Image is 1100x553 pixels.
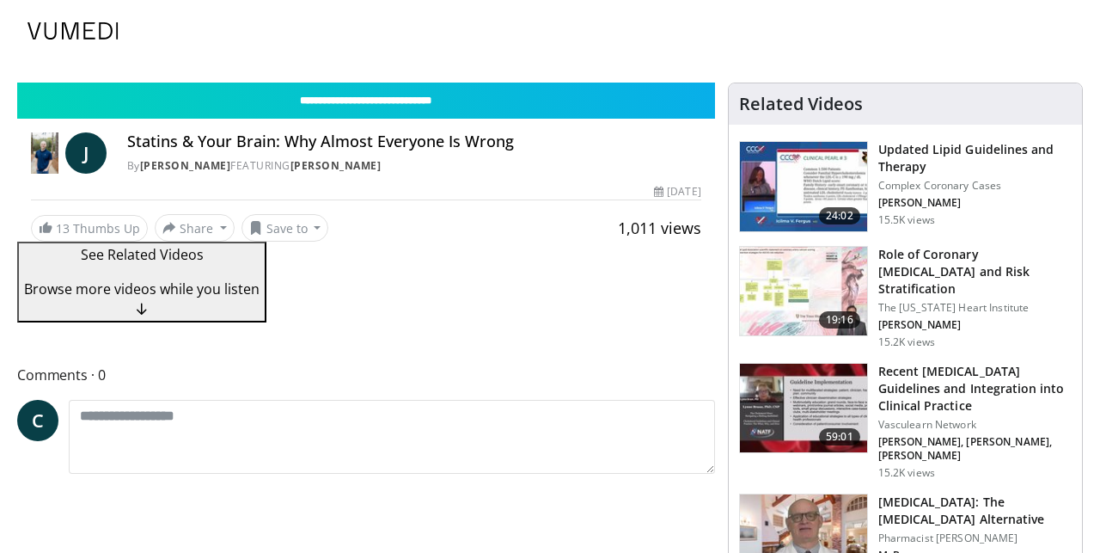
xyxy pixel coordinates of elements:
a: [PERSON_NAME] [290,158,382,173]
a: 59:01 Recent [MEDICAL_DATA] Guidelines and Integration into Clinical Practice Vasculearn Network ... [739,363,1072,480]
span: 24:02 [819,207,860,224]
img: 77f671eb-9394-4acc-bc78-a9f077f94e00.150x105_q85_crop-smart_upscale.jpg [740,142,867,231]
a: 13 Thumbs Up [31,215,148,242]
div: [DATE] [654,184,700,200]
h4: Statins & Your Brain: Why Almost Everyone Is Wrong [127,132,701,151]
p: The [US_STATE] Heart Institute [878,301,1072,315]
span: 13 [56,220,70,237]
a: J [65,132,107,174]
img: 1efa8c99-7b8a-4ab5-a569-1c219ae7bd2c.150x105_q85_crop-smart_upscale.jpg [740,247,867,336]
button: Save to [241,214,329,242]
h3: Recent [MEDICAL_DATA] Guidelines and Integration into Clinical Practice [878,363,1072,415]
span: 1,011 views [618,218,701,238]
p: Eduardo Hernandez [878,318,1072,332]
span: Browse more videos while you listen [24,280,260,298]
button: See Related Videos Browse more videos while you listen [17,242,266,323]
a: 24:02 Updated Lipid Guidelines and Therapy Complex Coronary Cases [PERSON_NAME] 15.5K views [739,141,1072,232]
a: 19:16 Role of Coronary [MEDICAL_DATA] and Risk Stratification The [US_STATE] Heart Institute [PER... [739,246,1072,349]
p: Jorge Plutzky [878,435,1072,463]
p: See Related Videos [24,244,260,265]
h3: Updated Lipid Guidelines and Therapy [878,141,1072,175]
button: Share [155,214,235,242]
img: VuMedi Logo [27,22,119,40]
span: 59:01 [819,428,860,445]
img: 87825f19-cf4c-4b91-bba1-ce218758c6bb.150x105_q85_crop-smart_upscale.jpg [740,364,867,453]
p: 15.5K views [878,213,935,227]
h4: Related Videos [739,94,863,114]
h3: Role of Coronary [MEDICAL_DATA] and Risk Stratification [878,246,1072,298]
span: Comments 0 [17,364,715,386]
p: Pharmacist [PERSON_NAME] [878,531,1072,545]
a: [PERSON_NAME] [140,158,231,173]
p: 15.2K views [878,335,935,349]
span: 19:16 [819,311,860,329]
p: Complex Coronary Cases [878,179,1072,193]
a: C [17,400,58,441]
h3: [MEDICAL_DATA]: The [MEDICAL_DATA] Alternative [878,494,1072,528]
p: Vasculearn Network [878,418,1072,432]
img: Dr. Jordan Rennicke [31,132,58,174]
p: 15.2K views [878,466,935,480]
div: By FEATURING [127,158,701,174]
p: Icilma Fergus [878,196,1072,210]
